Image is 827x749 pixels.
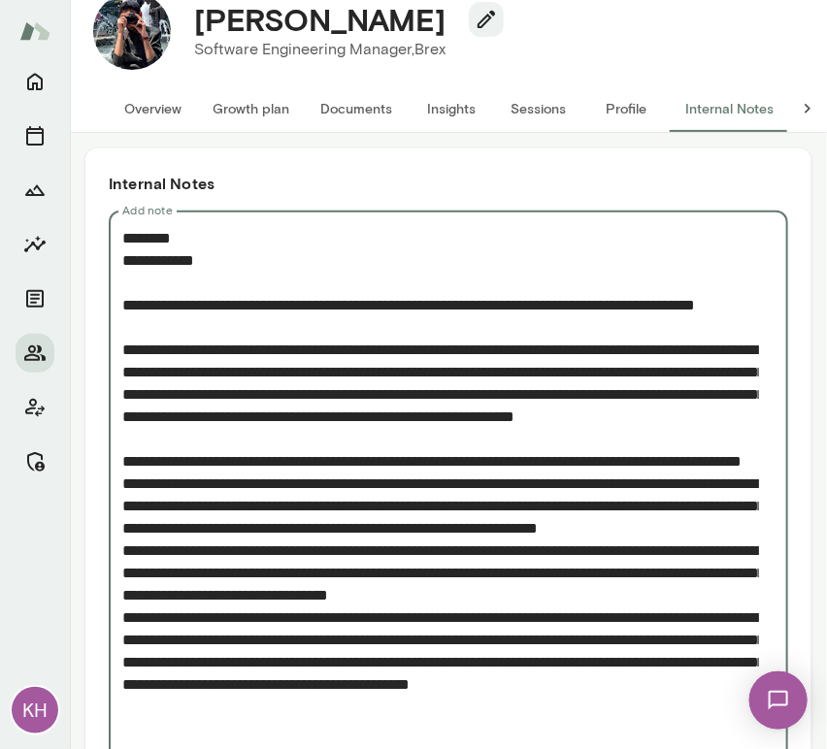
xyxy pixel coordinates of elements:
button: Insights [16,225,54,264]
button: Growth plan [197,85,305,132]
button: Overview [109,85,197,132]
button: Internal Notes [670,85,789,132]
button: Sessions [495,85,582,132]
button: Manage [16,442,54,481]
button: Insights [408,85,495,132]
div: KH [12,687,58,733]
button: Client app [16,388,54,427]
button: Home [16,62,54,101]
h6: Internal Notes [109,172,788,195]
h4: [PERSON_NAME] [194,1,446,38]
button: Growth Plan [16,171,54,210]
button: Sessions [16,116,54,155]
label: Add note [122,202,173,218]
button: Documents [16,279,54,318]
button: Documents [305,85,408,132]
button: Members [16,334,54,373]
p: Software Engineering Manager, Brex [194,38,488,61]
button: Profile [582,85,670,132]
img: Mento [19,13,50,49]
